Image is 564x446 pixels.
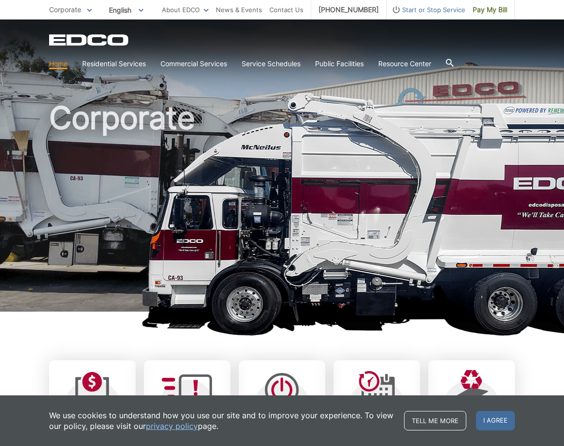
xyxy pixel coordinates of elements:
[146,421,198,431] a: privacy policy
[49,58,68,69] a: Home
[49,410,394,431] p: We use cookies to understand how you use our site and to improve your experience. To view our pol...
[102,2,151,18] span: English
[269,4,303,15] a: Contact Us
[49,102,515,316] h1: Corporate
[315,58,364,69] a: Public Facilities
[160,58,227,69] a: Commercial Services
[216,4,262,15] a: News & Events
[242,58,300,69] a: Service Schedules
[49,34,130,46] a: EDCD logo. Return to the homepage.
[476,411,515,430] span: I agree
[378,58,431,69] a: Resource Center
[82,58,146,69] a: Residential Services
[473,4,507,15] span: Pay My Bill
[49,5,81,14] span: Corporate
[162,4,209,15] a: About EDCO
[404,411,466,430] a: Tell me more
